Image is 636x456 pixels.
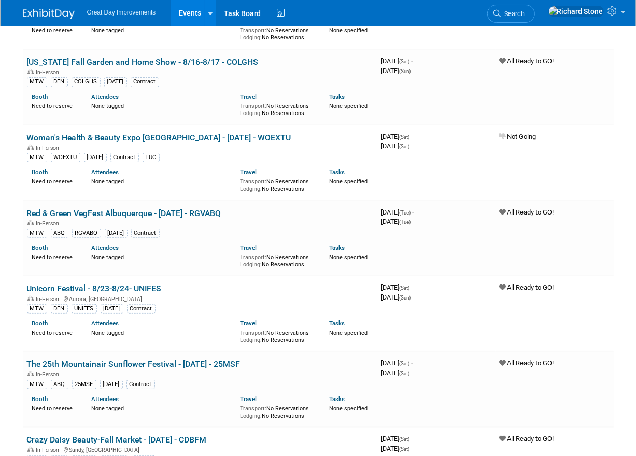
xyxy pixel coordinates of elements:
a: Unicorn Festival - 8/23-8/24- UNIFES [27,283,162,293]
span: (Sun) [400,68,411,74]
div: MTW [27,153,47,162]
span: (Sat) [400,436,410,442]
div: COLGHS [72,77,101,87]
span: All Ready to GO! [500,359,554,367]
span: (Sat) [400,446,410,452]
div: No Reservations No Reservations [240,252,314,268]
div: DEN [51,77,68,87]
div: MTW [27,304,47,313]
span: - [412,283,413,291]
span: [DATE] [381,435,413,443]
div: Need to reserve [32,327,76,337]
a: Red & Green VegFest Albuquerque - [DATE] - RGVABQ [27,208,221,218]
span: [DATE] [381,142,410,150]
div: RGVABQ [72,229,101,238]
span: (Sat) [400,361,410,366]
div: Sandy, [GEOGRAPHIC_DATA] [27,445,373,453]
div: Need to reserve [32,25,76,34]
div: None tagged [91,176,232,186]
span: - [412,57,413,65]
span: [DATE] [381,208,414,216]
span: Lodging: [240,261,262,268]
a: Booth [32,320,48,327]
a: Woman's Health & Beauty Expo [GEOGRAPHIC_DATA] - [DATE] - WOEXTU [27,133,291,142]
a: Crazy Daisy Beauty-Fall Market - [DATE] - CDBFM [27,435,207,445]
div: Contract [131,229,160,238]
div: ABQ [51,380,68,389]
a: Booth [32,93,48,101]
span: [DATE] [381,293,411,301]
span: Great Day Improvements [87,9,156,16]
span: In-Person [36,371,63,378]
img: ExhibitDay [23,9,75,19]
span: [DATE] [381,369,410,377]
img: In-Person Event [27,447,34,452]
span: [DATE] [381,133,413,140]
a: Travel [240,93,257,101]
div: MTW [27,77,47,87]
span: Not Going [500,133,536,140]
div: MTW [27,229,47,238]
a: Booth [32,395,48,403]
div: None tagged [91,101,232,110]
div: TUC [143,153,160,162]
div: ABQ [51,229,68,238]
span: Transport: [240,103,266,109]
div: [DATE] [101,304,123,313]
img: Richard Stone [548,6,604,17]
span: None specified [329,254,368,261]
span: All Ready to GO! [500,57,554,65]
span: Lodging: [240,186,262,192]
div: No Reservations No Reservations [240,176,314,192]
a: Attendees [91,168,119,176]
a: The 25th Mountainair Sunflower Festival - [DATE] - 25MSF [27,359,241,369]
span: All Ready to GO! [500,208,554,216]
span: - [412,133,413,140]
div: UNIFES [72,304,97,313]
span: (Sat) [400,59,410,64]
a: Attendees [91,93,119,101]
span: Search [501,10,525,18]
div: No Reservations No Reservations [240,403,314,419]
div: [DATE] [104,77,127,87]
div: Contract [127,304,156,313]
div: None tagged [91,25,232,34]
span: Lodging: [240,337,262,344]
div: None tagged [91,403,232,412]
img: In-Person Event [27,145,34,150]
span: None specified [329,405,368,412]
div: 25MSF [72,380,96,389]
span: - [412,359,413,367]
span: (Sat) [400,370,410,376]
span: None specified [329,178,368,185]
span: In-Person [36,69,63,76]
span: Transport: [240,178,266,185]
span: - [413,208,414,216]
span: Transport: [240,27,266,34]
div: [DATE] [100,380,123,389]
span: [DATE] [381,57,413,65]
img: In-Person Event [27,69,34,74]
img: In-Person Event [27,371,34,376]
img: In-Person Event [27,296,34,301]
span: In-Person [36,447,63,453]
span: None specified [329,330,368,336]
span: - [412,435,413,443]
a: Booth [32,244,48,251]
span: None specified [329,103,368,109]
a: Travel [240,244,257,251]
div: No Reservations No Reservations [240,101,314,117]
span: (Sat) [400,285,410,291]
span: In-Person [36,296,63,303]
div: Need to reserve [32,101,76,110]
span: (Sat) [400,134,410,140]
a: Attendees [91,320,119,327]
div: Aurora, [GEOGRAPHIC_DATA] [27,294,373,303]
div: Need to reserve [32,403,76,412]
span: [DATE] [381,445,410,452]
span: Lodging: [240,412,262,419]
a: Attendees [91,395,119,403]
div: No Reservations No Reservations [240,327,314,344]
div: DEN [51,304,68,313]
span: Transport: [240,405,266,412]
